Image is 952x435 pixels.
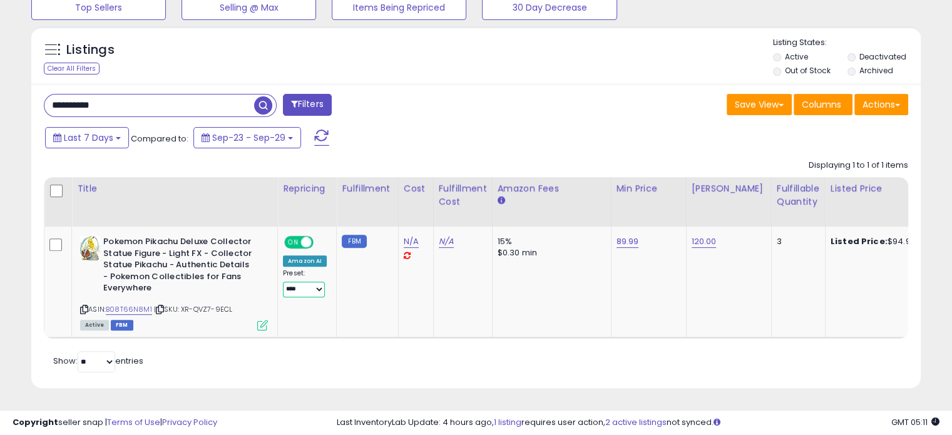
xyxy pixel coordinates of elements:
div: Fulfillment [342,182,392,195]
label: Archived [859,65,893,76]
div: 3 [777,236,816,247]
small: Amazon Fees. [498,195,505,207]
div: Title [77,182,272,195]
div: ASIN: [80,236,268,329]
div: $0.30 min [498,247,601,258]
div: Fulfillable Quantity [777,182,820,208]
span: Sep-23 - Sep-29 [212,131,285,144]
div: Amazon AI [283,255,327,267]
img: 415Cx+jjW1L._SL40_.jpg [80,236,100,261]
small: FBM [342,235,366,248]
div: [PERSON_NAME] [692,182,766,195]
button: Last 7 Days [45,127,129,148]
p: Listing States: [773,37,921,49]
a: 120.00 [692,235,717,248]
span: 2025-10-8 05:11 GMT [891,416,939,428]
a: Terms of Use [107,416,160,428]
div: Displaying 1 to 1 of 1 items [809,160,908,171]
span: Last 7 Days [64,131,113,144]
h5: Listings [66,41,115,59]
div: Listed Price [831,182,939,195]
div: Min Price [617,182,681,195]
button: Save View [727,94,792,115]
span: | SKU: XR-QVZ7-9ECL [154,304,232,314]
span: Compared to: [131,133,188,145]
span: Columns [802,98,841,111]
a: B08T66N8M1 [106,304,152,315]
span: ON [285,237,301,248]
b: Pokemon Pikachu Deluxe Collector Statue Figure - Light FX - Collector Statue Pikachu - Authentic ... [103,236,255,297]
strong: Copyright [13,416,58,428]
div: $94.99 [831,236,934,247]
a: 1 listing [494,416,521,428]
button: Sep-23 - Sep-29 [193,127,301,148]
div: Cost [404,182,428,195]
a: N/A [404,235,419,248]
span: FBM [111,320,133,330]
div: seller snap | | [13,417,217,429]
div: Repricing [283,182,331,195]
button: Actions [854,94,908,115]
span: All listings currently available for purchase on Amazon [80,320,109,330]
div: Amazon Fees [498,182,606,195]
div: Preset: [283,269,327,297]
label: Active [785,51,808,62]
span: OFF [312,237,332,248]
label: Out of Stock [785,65,831,76]
div: Clear All Filters [44,63,100,74]
div: Last InventoryLab Update: 4 hours ago, requires user action, not synced. [337,417,939,429]
a: 89.99 [617,235,639,248]
span: Show: entries [53,355,143,367]
a: Privacy Policy [162,416,217,428]
div: 15% [498,236,601,247]
button: Filters [283,94,332,116]
a: N/A [439,235,454,248]
label: Deactivated [859,51,906,62]
b: Listed Price: [831,235,888,247]
div: Fulfillment Cost [439,182,487,208]
a: 2 active listings [605,416,667,428]
button: Columns [794,94,852,115]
